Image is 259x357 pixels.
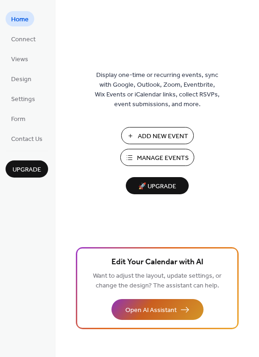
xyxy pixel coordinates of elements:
[131,180,183,193] span: 🚀 Upgrade
[6,131,48,146] a: Contact Us
[6,160,48,178] button: Upgrade
[138,132,188,141] span: Add New Event
[125,306,177,315] span: Open AI Assistant
[121,127,194,144] button: Add New Event
[6,91,41,106] a: Settings
[12,165,41,175] span: Upgrade
[120,149,194,166] button: Manage Events
[6,31,41,46] a: Connect
[11,134,43,144] span: Contact Us
[6,51,34,66] a: Views
[93,270,222,292] span: Want to adjust the layout, update settings, or change the design? The assistant can help.
[11,115,25,124] span: Form
[6,71,37,86] a: Design
[6,11,34,26] a: Home
[11,55,28,64] span: Views
[6,111,31,126] a: Form
[11,35,36,45] span: Connect
[11,95,35,104] span: Settings
[111,256,203,269] span: Edit Your Calendar with AI
[11,15,29,25] span: Home
[11,75,31,84] span: Design
[111,299,203,320] button: Open AI Assistant
[126,177,189,194] button: 🚀 Upgrade
[137,153,189,163] span: Manage Events
[95,70,220,109] span: Display one-time or recurring events, sync with Google, Outlook, Zoom, Eventbrite, Wix Events or ...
